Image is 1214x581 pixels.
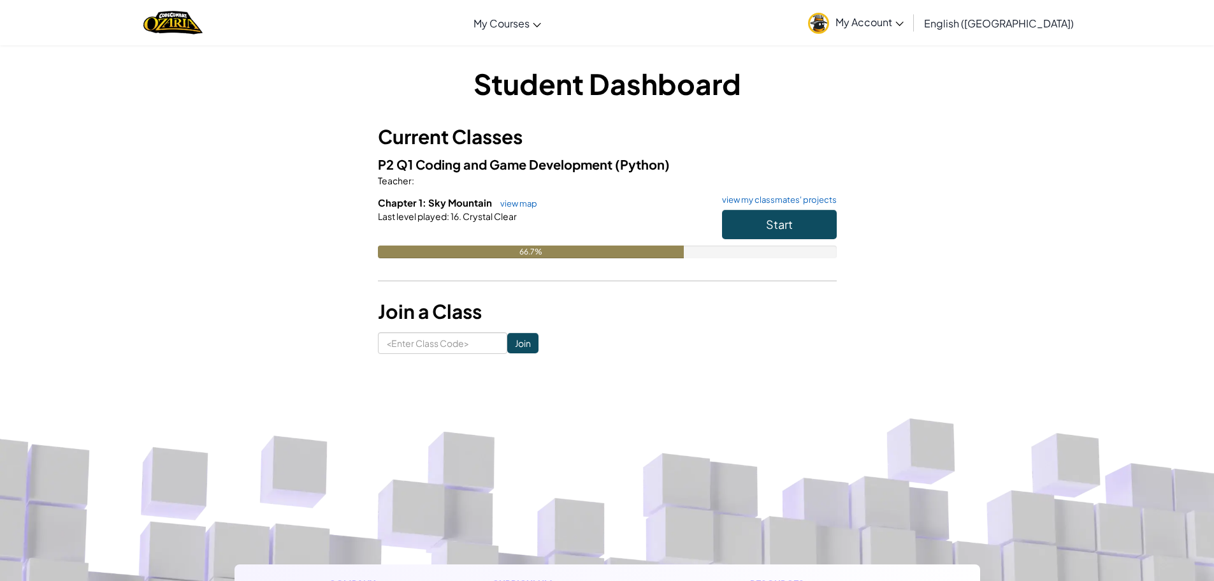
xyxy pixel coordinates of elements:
[143,10,203,36] a: Ozaria by CodeCombat logo
[378,156,615,172] span: P2 Q1 Coding and Game Development
[378,246,684,258] div: 66.7%
[507,333,538,353] input: Join
[378,196,494,209] span: Chapter 1: Sky Mountain
[143,10,203,36] img: Home
[378,210,447,222] span: Last level played
[716,196,837,204] a: view my classmates' projects
[494,198,537,209] a: view map
[473,17,530,30] span: My Courses
[808,13,829,34] img: avatar
[412,175,414,186] span: :
[378,64,837,103] h1: Student Dashboard
[378,122,837,151] h3: Current Classes
[766,217,793,232] span: Start
[722,210,837,239] button: Start
[447,210,449,222] span: :
[615,156,670,172] span: (Python)
[378,175,412,186] span: Teacher
[924,17,1074,30] span: English ([GEOGRAPHIC_DATA])
[802,3,910,43] a: My Account
[378,332,507,354] input: <Enter Class Code>
[461,210,517,222] span: Crystal Clear
[918,6,1080,40] a: English ([GEOGRAPHIC_DATA])
[467,6,547,40] a: My Courses
[449,210,461,222] span: 16.
[835,15,904,29] span: My Account
[378,297,837,326] h3: Join a Class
